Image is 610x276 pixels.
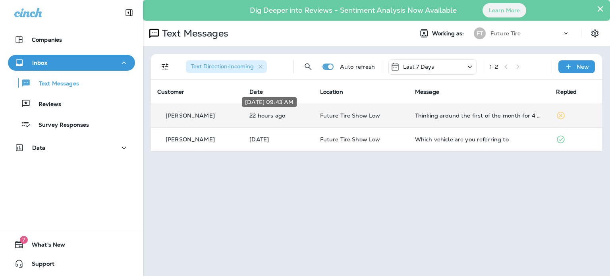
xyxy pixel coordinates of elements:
[320,88,343,95] span: Location
[8,55,135,71] button: Inbox
[31,101,61,108] p: Reviews
[474,27,486,39] div: FT
[20,236,28,244] span: 7
[249,136,307,143] p: Sep 18, 2025 08:26 AM
[227,9,480,12] p: Dig Deeper into Reviews - Sentiment Analysis Now Available
[556,88,577,95] span: Replied
[415,136,544,143] div: Which vehicle are you referring to
[31,122,89,129] p: Survey Responses
[432,30,466,37] span: Working as:
[490,30,521,37] p: Future Tire
[490,64,498,70] div: 1 - 2
[157,59,173,75] button: Filters
[242,97,297,107] div: [DATE] 09:43 AM
[415,112,544,119] div: Thinking around the first of the month for 4 275x 60r20
[588,26,602,41] button: Settings
[166,112,215,119] p: [PERSON_NAME]
[8,116,135,133] button: Survey Responses
[31,80,79,88] p: Text Messages
[403,64,434,70] p: Last 7 Days
[8,32,135,48] button: Companies
[24,261,54,270] span: Support
[249,112,307,119] p: Sep 23, 2025 09:43 AM
[596,2,604,15] button: Close
[8,95,135,112] button: Reviews
[8,237,135,253] button: 7What's New
[340,64,375,70] p: Auto refresh
[320,136,380,143] span: Future Tire Show Low
[483,3,526,17] button: Learn More
[157,88,184,95] span: Customer
[118,5,140,21] button: Collapse Sidebar
[8,140,135,156] button: Data
[577,64,589,70] p: New
[32,37,62,43] p: Companies
[186,60,267,73] div: Text Direction:Incoming
[32,145,46,151] p: Data
[300,59,316,75] button: Search Messages
[24,241,65,251] span: What's New
[320,112,380,119] span: Future Tire Show Low
[415,88,439,95] span: Message
[249,88,263,95] span: Date
[159,27,228,39] p: Text Messages
[8,256,135,272] button: Support
[8,75,135,91] button: Text Messages
[191,63,254,70] span: Text Direction : Incoming
[32,60,47,66] p: Inbox
[166,136,215,143] p: [PERSON_NAME]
